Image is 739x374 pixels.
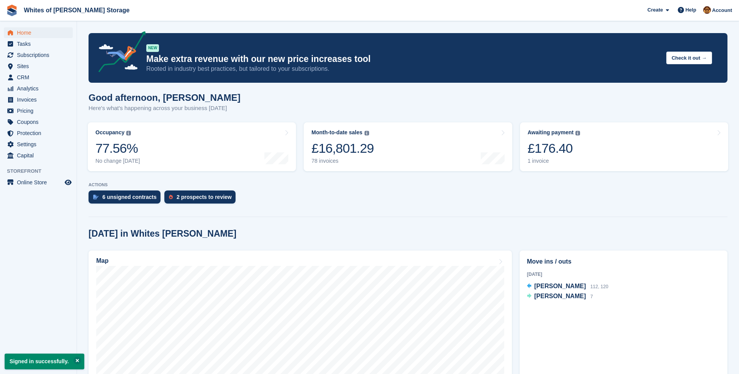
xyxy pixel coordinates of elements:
[5,354,84,369] p: Signed in successfully.
[527,271,720,278] div: [DATE]
[17,105,63,116] span: Pricing
[528,158,580,164] div: 1 invoice
[146,65,660,73] p: Rooted in industry best practices, but tailored to your subscriptions.
[89,190,164,207] a: 6 unsigned contracts
[89,229,236,239] h2: [DATE] in Whites [PERSON_NAME]
[89,92,241,103] h1: Good afternoon, [PERSON_NAME]
[4,61,73,72] a: menu
[712,7,732,14] span: Account
[590,284,609,289] span: 112, 120
[92,31,146,75] img: price-adjustments-announcement-icon-8257ccfd72463d97f412b2fc003d46551f7dbcb40ab6d574587a9cd5c0d94...
[95,129,124,136] div: Occupancy
[4,117,73,127] a: menu
[534,283,586,289] span: [PERSON_NAME]
[89,104,241,113] p: Here's what's happening across your business [DATE]
[528,140,580,156] div: £176.40
[95,140,140,156] div: 77.56%
[17,128,63,139] span: Protection
[534,293,586,299] span: [PERSON_NAME]
[17,72,63,83] span: CRM
[311,129,362,136] div: Month-to-date sales
[4,94,73,105] a: menu
[4,83,73,94] a: menu
[590,294,593,299] span: 7
[146,44,159,52] div: NEW
[527,282,608,292] a: [PERSON_NAME] 112, 120
[311,158,374,164] div: 78 invoices
[4,38,73,49] a: menu
[21,4,133,17] a: Whites of [PERSON_NAME] Storage
[647,6,663,14] span: Create
[17,150,63,161] span: Capital
[4,50,73,60] a: menu
[311,140,374,156] div: £16,801.29
[17,38,63,49] span: Tasks
[527,257,720,266] h2: Move ins / outs
[102,194,157,200] div: 6 unsigned contracts
[4,139,73,150] a: menu
[126,131,131,135] img: icon-info-grey-7440780725fd019a000dd9b08b2336e03edf1995a4989e88bcd33f0948082b44.svg
[575,131,580,135] img: icon-info-grey-7440780725fd019a000dd9b08b2336e03edf1995a4989e88bcd33f0948082b44.svg
[666,52,712,64] button: Check it out →
[520,122,728,171] a: Awaiting payment £176.40 1 invoice
[17,117,63,127] span: Coupons
[528,129,574,136] div: Awaiting payment
[527,292,593,302] a: [PERSON_NAME] 7
[164,190,239,207] a: 2 prospects to review
[169,195,173,199] img: prospect-51fa495bee0391a8d652442698ab0144808aea92771e9ea1ae160a38d050c398.svg
[4,128,73,139] a: menu
[17,27,63,38] span: Home
[89,182,727,187] p: ACTIONS
[17,83,63,94] span: Analytics
[95,158,140,164] div: No change [DATE]
[177,194,232,200] div: 2 prospects to review
[146,53,660,65] p: Make extra revenue with our new price increases tool
[304,122,512,171] a: Month-to-date sales £16,801.29 78 invoices
[7,167,77,175] span: Storefront
[6,5,18,16] img: stora-icon-8386f47178a22dfd0bd8f6a31ec36ba5ce8667c1dd55bd0f319d3a0aa187defe.svg
[4,150,73,161] a: menu
[4,105,73,116] a: menu
[17,139,63,150] span: Settings
[17,61,63,72] span: Sites
[4,177,73,188] a: menu
[4,27,73,38] a: menu
[17,94,63,105] span: Invoices
[64,178,73,187] a: Preview store
[4,72,73,83] a: menu
[93,195,99,199] img: contract_signature_icon-13c848040528278c33f63329250d36e43548de30e8caae1d1a13099fd9432cc5.svg
[17,177,63,188] span: Online Store
[364,131,369,135] img: icon-info-grey-7440780725fd019a000dd9b08b2336e03edf1995a4989e88bcd33f0948082b44.svg
[703,6,711,14] img: Eddie White
[685,6,696,14] span: Help
[17,50,63,60] span: Subscriptions
[96,257,109,264] h2: Map
[88,122,296,171] a: Occupancy 77.56% No change [DATE]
